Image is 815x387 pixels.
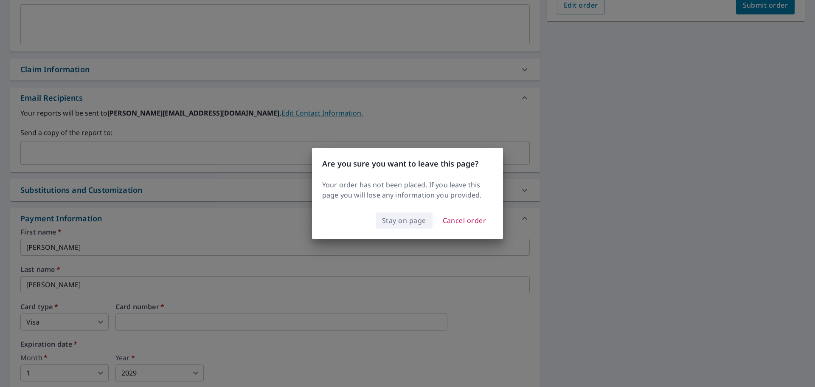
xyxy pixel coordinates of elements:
h3: Are you sure you want to leave this page? [322,158,493,169]
p: Your order has not been placed. If you leave this page you will lose any information you provided. [322,180,493,200]
span: Stay on page [382,215,426,226]
button: Stay on page [376,212,433,229]
span: Cancel order [443,215,486,226]
button: Cancel order [436,212,493,229]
